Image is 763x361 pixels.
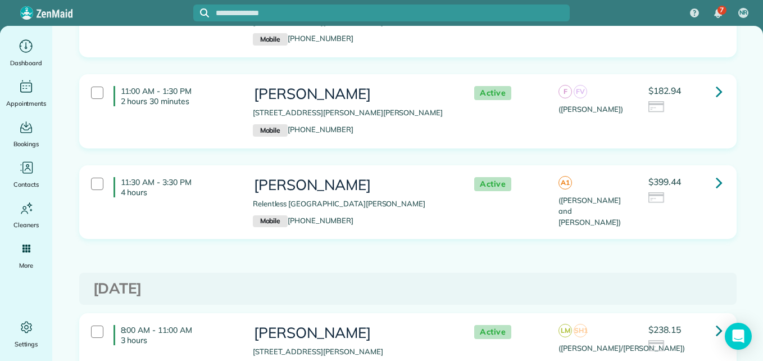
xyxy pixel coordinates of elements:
span: LM [558,324,572,337]
div: Open Intercom Messenger [725,323,752,350]
h3: [DATE] [93,281,723,297]
p: 3 hours [121,335,236,345]
img: icon_credit_card_neutral-3d9a980bd25ce6dbb0f2033d7200983694762465c175678fcbc2d8f4bc43548e.png [648,192,665,205]
img: icon_credit_card_neutral-3d9a980bd25ce6dbb0f2033d7200983694762465c175678fcbc2d8f4bc43548e.png [648,101,665,114]
img: icon_credit_card_neutral-3d9a980bd25ce6dbb0f2033d7200983694762465c175678fcbc2d8f4bc43548e.png [648,340,665,353]
h3: [PERSON_NAME] [253,86,452,102]
span: A1 [558,176,572,189]
p: 2 hours 30 minutes [121,96,236,106]
h3: [PERSON_NAME] [253,325,452,341]
a: Mobile[PHONE_NUMBER] [253,216,353,225]
p: 4 hours [121,187,236,197]
small: Mobile [253,33,288,46]
p: [STREET_ADDRESS][PERSON_NAME] [253,346,452,358]
span: 7 [720,6,724,15]
svg: Focus search [200,8,209,17]
span: ([PERSON_NAME]) [558,105,623,114]
span: NR [739,8,748,17]
a: Cleaners [4,199,48,231]
span: F [558,85,572,98]
span: Contacts [13,179,39,190]
span: Cleaners [13,219,39,231]
span: FV [574,85,587,98]
span: Appointments [6,98,47,109]
p: Relentless [GEOGRAPHIC_DATA][PERSON_NAME] [253,198,452,210]
h4: 11:00 AM - 1:30 PM [113,86,236,106]
small: Mobile [253,124,288,137]
span: Settings [15,339,38,350]
button: Focus search [193,8,209,17]
h3: [PERSON_NAME] [253,177,452,193]
a: Appointments [4,78,48,109]
span: $182.94 [648,85,681,96]
h4: 11:30 AM - 3:30 PM [113,177,236,197]
span: Active [474,86,511,100]
span: ([PERSON_NAME] and [PERSON_NAME]) [558,196,620,227]
span: SH1 [574,324,587,337]
div: 7 unread notifications [706,1,730,26]
span: More [19,260,33,271]
a: Settings [4,318,48,350]
p: [STREET_ADDRESS][PERSON_NAME][PERSON_NAME] [253,107,452,119]
span: Active [474,325,511,339]
span: $399.44 [648,176,681,187]
span: Active [474,177,511,191]
span: $238.15 [648,324,681,335]
h4: 8:00 AM - 11:00 AM [113,325,236,345]
a: Dashboard [4,37,48,69]
small: Mobile [253,215,288,228]
span: Dashboard [10,57,42,69]
span: ([PERSON_NAME]/[PERSON_NAME]) [558,344,685,353]
a: Mobile[PHONE_NUMBER] [253,125,353,134]
a: Bookings [4,118,48,150]
a: Mobile[PHONE_NUMBER] [253,34,353,43]
span: Bookings [13,138,39,150]
a: Contacts [4,159,48,190]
